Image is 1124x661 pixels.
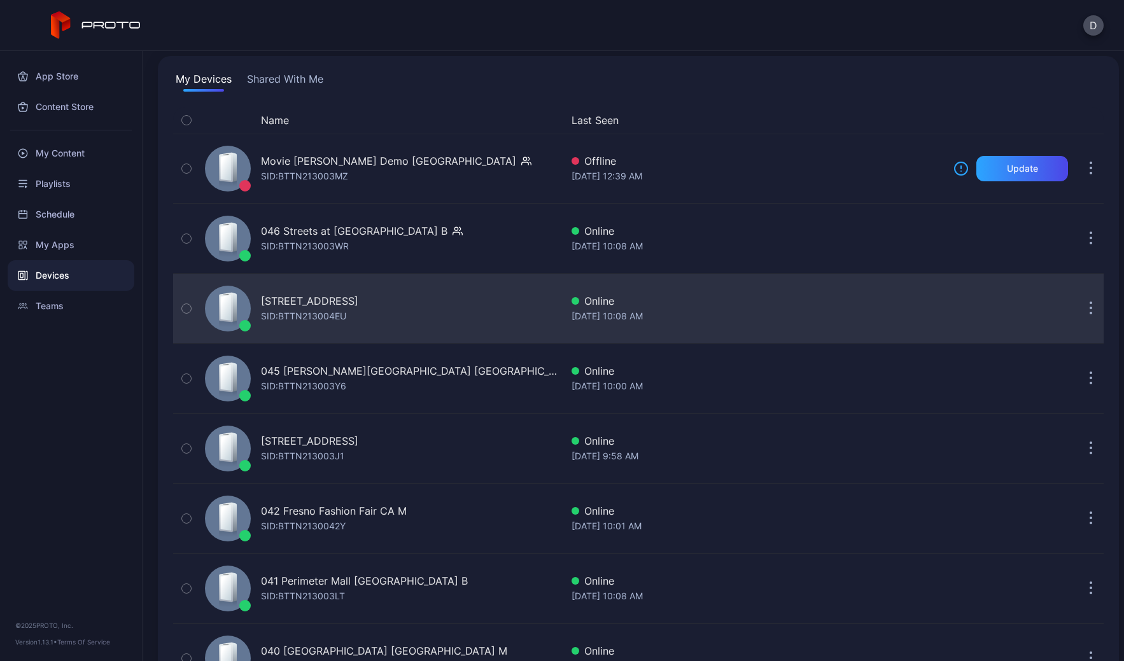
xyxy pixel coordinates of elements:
[261,153,516,169] div: Movie [PERSON_NAME] Demo [GEOGRAPHIC_DATA]
[572,433,943,449] div: Online
[244,71,326,92] button: Shared With Me
[572,643,943,658] div: Online
[261,588,345,604] div: SID: BTTN213003LT
[261,239,349,254] div: SID: BTTN213003WR
[261,223,447,239] div: 046 Streets at [GEOGRAPHIC_DATA] B
[572,379,943,394] div: [DATE] 10:00 AM
[261,379,346,394] div: SID: BTTN213003Y6
[8,92,134,122] a: Content Store
[261,433,358,449] div: [STREET_ADDRESS]
[8,291,134,321] a: Teams
[8,260,134,291] a: Devices
[15,638,57,646] span: Version 1.13.1 •
[572,588,943,604] div: [DATE] 10:08 AM
[8,199,134,230] a: Schedule
[261,503,407,518] div: 042 Fresno Fashion Fair CA M
[572,113,938,128] button: Last Seen
[8,61,134,92] a: App Store
[1083,15,1104,36] button: D
[948,113,1063,128] div: Update Device
[1078,113,1104,128] div: Options
[261,309,346,324] div: SID: BTTN213004EU
[261,169,348,184] div: SID: BTTN213003MZ
[57,638,110,646] a: Terms Of Service
[572,293,943,309] div: Online
[173,71,234,92] button: My Devices
[976,156,1068,181] button: Update
[261,518,346,534] div: SID: BTTN2130042Y
[572,518,943,534] div: [DATE] 10:01 AM
[8,230,134,260] a: My Apps
[261,449,344,464] div: SID: BTTN213003J1
[261,573,468,588] div: 041 Perimeter Mall [GEOGRAPHIC_DATA] B
[261,293,358,309] div: [STREET_ADDRESS]
[572,449,943,464] div: [DATE] 9:58 AM
[261,113,289,128] button: Name
[572,309,943,324] div: [DATE] 10:08 AM
[15,620,127,630] div: © 2025 PROTO, Inc.
[572,239,943,254] div: [DATE] 10:08 AM
[1007,164,1038,174] div: Update
[8,169,134,199] a: Playlists
[572,169,943,184] div: [DATE] 12:39 AM
[261,643,507,658] div: 040 [GEOGRAPHIC_DATA] [GEOGRAPHIC_DATA] M
[572,573,943,588] div: Online
[572,153,943,169] div: Offline
[261,363,561,379] div: 045 [PERSON_NAME][GEOGRAPHIC_DATA] [GEOGRAPHIC_DATA]
[8,138,134,169] a: My Content
[572,503,943,518] div: Online
[572,363,943,379] div: Online
[572,223,943,239] div: Online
